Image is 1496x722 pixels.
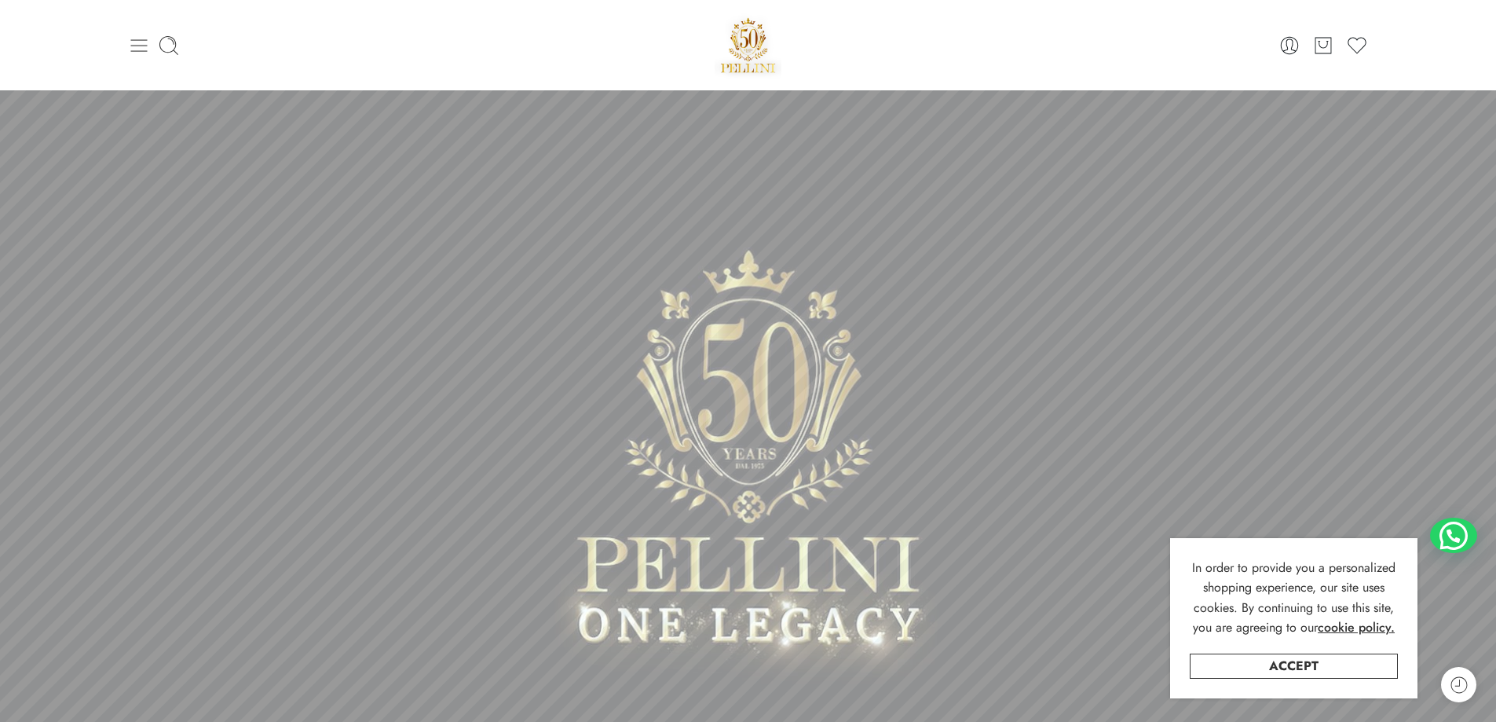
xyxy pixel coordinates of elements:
[1190,654,1398,679] a: Accept
[1192,559,1395,637] span: In order to provide you a personalized shopping experience, our site uses cookies. By continuing ...
[715,12,782,79] a: Pellini -
[1278,35,1300,57] a: Login / Register
[1318,618,1395,638] a: cookie policy.
[1346,35,1368,57] a: Wishlist
[715,12,782,79] img: Pellini
[1312,35,1334,57] a: Cart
